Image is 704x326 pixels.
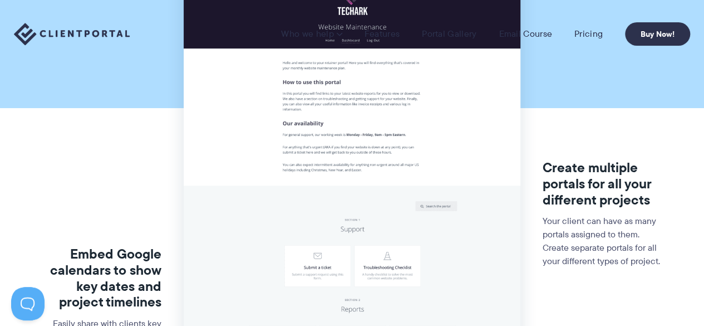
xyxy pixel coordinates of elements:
a: Pricing [574,28,603,40]
h3: Create multiple portals for all your different projects [543,160,664,208]
iframe: Toggle Customer Support [11,287,45,320]
a: Who we help [281,28,342,40]
a: Buy Now! [625,22,690,46]
p: Your client can have as many portals assigned to them. Create separate portals for all your diffe... [543,215,664,268]
a: Portal Gallery [422,28,476,40]
a: Email Course [499,28,552,40]
a: Features [365,28,400,40]
h3: Embed Google calendars to show key dates and project timelines [40,246,161,310]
